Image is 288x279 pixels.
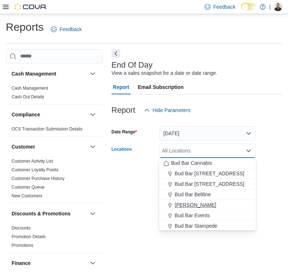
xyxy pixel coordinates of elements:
a: Feedback [48,22,84,37]
button: Bud Bar Events [159,210,256,221]
button: [DATE] [159,126,256,141]
a: New Customers [12,193,42,198]
span: Dark Mode [241,10,241,11]
button: Finance [88,259,97,267]
input: Dark Mode [241,3,256,10]
span: Report [113,80,129,94]
span: Feedback [60,26,82,33]
span: Feedback [213,3,235,10]
button: Finance [12,259,87,267]
h3: Finance [12,259,31,267]
h1: Reports [6,20,44,34]
h3: Customer [12,143,35,150]
span: Bud Bar Events [175,212,210,219]
button: Bud Bar Stampede [159,221,256,231]
a: Customer Queue [12,185,44,190]
button: Next [112,49,120,58]
div: Compliance [6,125,103,136]
img: Cova [14,3,47,10]
span: Bud Bar Cannabis [171,159,212,167]
button: Bud Bar [STREET_ADDRESS] [159,179,256,189]
button: Close list of options [246,148,252,154]
span: Customer Purchase History [12,176,65,181]
span: Customer Loyalty Points [12,167,58,173]
div: View a sales snapshot for a date or date range. [112,69,217,77]
span: Bud Bar [STREET_ADDRESS] [175,180,244,188]
h3: End Of Day [112,61,153,69]
label: Locations [112,146,132,152]
a: Customer Activity List [12,159,53,164]
button: [PERSON_NAME] [159,200,256,210]
a: OCS Transaction Submission Details [12,126,83,132]
h3: Compliance [12,111,40,118]
a: Promotions [12,243,34,248]
a: Cash Management [12,86,48,91]
a: Discounts [12,226,31,231]
div: Cash Management [6,84,103,104]
button: Compliance [12,111,87,118]
button: Hide Parameters [141,103,193,117]
button: Discounts & Promotions [88,209,97,218]
button: Cash Management [88,69,97,78]
button: Cash Management [12,70,87,77]
span: Customer Queue [12,184,44,190]
span: OCS Transaction Submission Details [12,126,83,132]
p: | [269,3,271,11]
a: Cash Out Details [12,94,44,99]
button: Customer [88,142,97,151]
h3: Discounts & Promotions [12,210,70,217]
div: Stephanie M [274,3,282,11]
div: Customer [6,157,103,203]
span: Promotions [12,242,34,248]
span: Bud Bar Stampede [175,222,217,229]
span: Bud Bar [STREET_ADDRESS] [175,170,244,177]
button: Bud Bar [STREET_ADDRESS] [159,168,256,179]
span: Discounts [12,225,31,231]
button: Customer [12,143,87,150]
h3: Report [112,106,135,115]
span: [PERSON_NAME] [175,201,216,209]
span: Hide Parameters [153,107,191,114]
a: Customer Purchase History [12,176,65,181]
a: Customer Loyalty Points [12,167,58,172]
span: New Customers [12,193,42,199]
span: Customer Activity List [12,158,53,164]
label: Date Range [112,129,137,135]
div: Choose from the following options [159,158,256,231]
a: Promotion Details [12,234,46,239]
button: Bud Bar Beltline [159,189,256,200]
span: Cash Management [12,85,48,91]
button: Discounts & Promotions [12,210,87,217]
span: Bud Bar Beltline [175,191,211,198]
h3: Cash Management [12,70,56,77]
button: Bud Bar Cannabis [159,158,256,168]
span: Email Subscription [138,80,184,94]
button: Compliance [88,110,97,119]
div: Discounts & Promotions [6,224,103,253]
span: Cash Out Details [12,94,44,100]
